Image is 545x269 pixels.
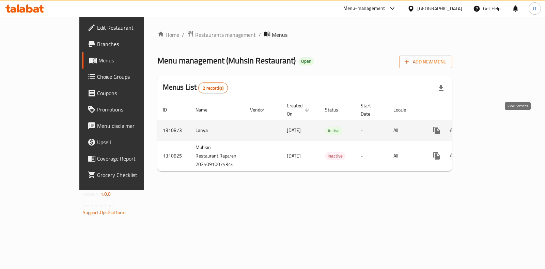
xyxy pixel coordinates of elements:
span: [DATE] [287,126,301,135]
span: Start Date [361,102,380,118]
a: Coverage Report [82,150,170,167]
span: Locale [393,106,415,114]
span: Version: [83,190,99,198]
span: Choice Groups [97,73,165,81]
span: Branches [97,40,165,48]
a: Menus [82,52,170,69]
td: All [388,120,423,141]
span: Grocery Checklist [97,171,165,179]
td: Lanya [190,120,245,141]
span: Inactive [325,152,345,160]
span: Upsell [97,138,165,146]
span: 1.0.0 [100,190,111,198]
span: Coverage Report [97,154,165,163]
button: more [429,122,445,139]
td: - [355,120,388,141]
span: Vendor [250,106,273,114]
span: Coupons [97,89,165,97]
a: Branches [82,36,170,52]
span: Promotions [97,105,165,114]
button: Change Status [445,148,461,164]
span: Get support on: [83,201,114,210]
div: Menu-management [343,4,385,13]
span: Edit Restaurant [97,24,165,32]
div: Total records count [198,83,228,93]
span: Open [298,58,314,64]
span: Status [325,106,347,114]
nav: breadcrumb [157,30,452,39]
a: Grocery Checklist [82,167,170,183]
td: 1310873 [157,120,190,141]
span: 2 record(s) [199,85,228,91]
span: Menu disclaimer [97,122,165,130]
a: Choice Groups [82,69,170,85]
span: Name [196,106,216,114]
span: Menus [98,56,165,64]
a: Coupons [82,85,170,101]
span: Menu management ( Muhsin Restaurant ) [157,53,296,68]
table: enhanced table [157,100,499,171]
button: Change Status [445,122,461,139]
a: Restaurants management [187,30,256,39]
li: / [182,31,184,39]
span: Menus [272,31,287,39]
a: Support.OpsPlatform [83,208,126,217]
td: Muhsin Restaurant,Raparen 20250910075344 [190,141,245,171]
span: Active [325,127,342,135]
li: / [259,31,261,39]
a: Edit Restaurant [82,19,170,36]
th: Actions [423,100,499,120]
span: Created On [287,102,311,118]
span: ID [163,106,176,114]
div: Export file [433,80,449,96]
a: Menu disclaimer [82,118,170,134]
span: Restaurants management [195,31,256,39]
div: [GEOGRAPHIC_DATA] [417,5,462,12]
td: 1310825 [157,141,190,171]
td: - [355,141,388,171]
div: Active [325,126,342,135]
div: Open [298,57,314,65]
span: [DATE] [287,151,301,160]
h2: Menus List [163,82,228,93]
td: All [388,141,423,171]
button: more [429,148,445,164]
button: Add New Menu [399,56,452,68]
span: Add New Menu [405,58,447,66]
a: Upsell [82,134,170,150]
a: Promotions [82,101,170,118]
span: D [533,5,536,12]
